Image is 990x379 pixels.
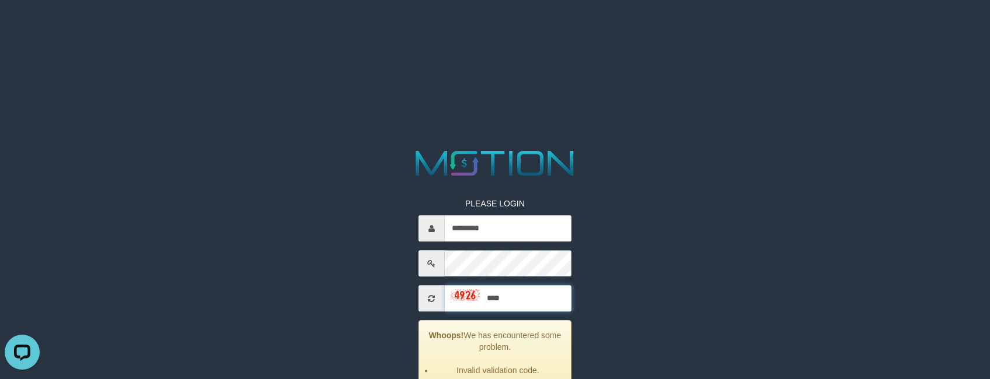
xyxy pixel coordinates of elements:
strong: Whoops! [429,331,464,341]
button: Open LiveChat chat widget [5,5,40,40]
img: MOTION_logo.png [409,146,582,180]
p: PLEASE LOGIN [419,198,572,210]
img: captcha [451,289,480,301]
li: Invalid validation code. [434,365,563,377]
